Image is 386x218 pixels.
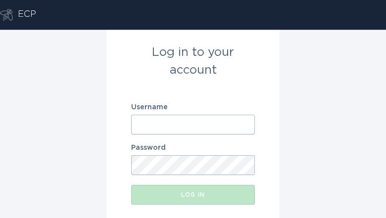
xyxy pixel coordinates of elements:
button: Log in [131,185,255,205]
label: Password [131,144,255,151]
div: Log in [136,192,250,198]
div: Log in to your account [131,44,255,79]
label: Username [131,104,255,111]
div: ECP [18,9,36,21]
